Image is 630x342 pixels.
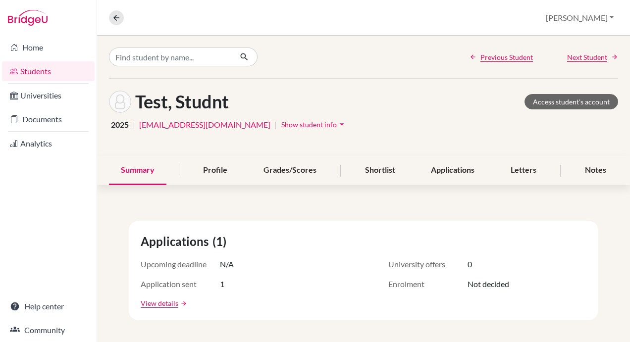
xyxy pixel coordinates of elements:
[109,48,232,66] input: Find student by name...
[499,156,548,185] div: Letters
[525,94,618,109] a: Access student's account
[541,8,618,27] button: [PERSON_NAME]
[141,233,212,250] span: Applications
[109,156,166,185] div: Summary
[220,258,234,270] span: N/A
[252,156,328,185] div: Grades/Scores
[133,119,135,131] span: |
[388,258,468,270] span: University offers
[2,61,95,81] a: Students
[2,86,95,105] a: Universities
[567,52,607,62] span: Next Student
[8,10,48,26] img: Bridge-U
[141,258,220,270] span: Upcoming deadline
[337,119,347,129] i: arrow_drop_down
[470,52,533,62] a: Previous Student
[141,298,178,308] a: View details
[468,258,472,270] span: 0
[468,278,509,290] span: Not decided
[178,300,187,307] a: arrow_forward
[139,119,270,131] a: [EMAIL_ADDRESS][DOMAIN_NAME]
[388,278,468,290] span: Enrolment
[2,320,95,340] a: Community
[141,278,220,290] span: Application sent
[419,156,486,185] div: Applications
[2,134,95,153] a: Analytics
[2,38,95,57] a: Home
[212,233,230,250] span: (1)
[480,52,533,62] span: Previous Student
[281,117,347,132] button: Show student infoarrow_drop_down
[567,52,618,62] a: Next Student
[191,156,239,185] div: Profile
[2,296,95,316] a: Help center
[109,91,131,113] img: Studnt Test's avatar
[111,119,129,131] span: 2025
[135,91,229,112] h1: Test, Studnt
[281,120,337,129] span: Show student info
[353,156,407,185] div: Shortlist
[573,156,618,185] div: Notes
[274,119,277,131] span: |
[220,278,224,290] span: 1
[2,109,95,129] a: Documents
